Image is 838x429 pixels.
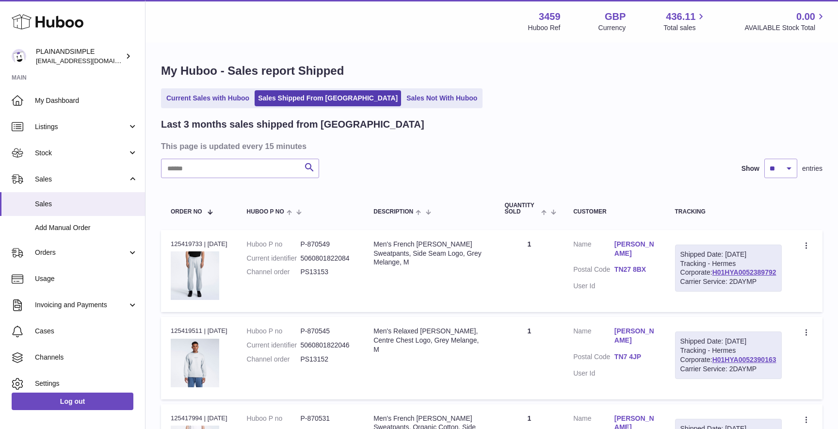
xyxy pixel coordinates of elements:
strong: GBP [605,10,626,23]
a: H01HYA0052390163 [712,356,776,363]
dt: Postal Code [573,265,614,277]
span: Stock [35,148,128,158]
a: [PERSON_NAME] [614,240,656,258]
span: Channels [35,353,138,362]
span: Description [373,209,413,215]
div: Tracking [675,209,782,215]
span: Huboo P no [247,209,284,215]
a: H01HYA0052389792 [712,268,776,276]
div: PLAINANDSIMPLE [36,47,123,66]
span: Sales [35,199,138,209]
dd: 5060801822084 [300,254,354,263]
label: Show [741,164,759,173]
div: Carrier Service: 2DAYMP [680,364,776,374]
span: Settings [35,379,138,388]
img: 34591707913233.jpeg [171,251,219,300]
div: Shipped Date: [DATE] [680,337,776,346]
span: 0.00 [796,10,815,23]
div: 125419733 | [DATE] [171,240,227,248]
dd: 5060801822046 [300,341,354,350]
a: Sales Not With Huboo [403,90,481,106]
td: 1 [495,230,564,312]
dt: Name [573,327,614,347]
span: Sales [35,175,128,184]
td: 1 [495,317,564,399]
h1: My Huboo - Sales report Shipped [161,63,822,79]
span: Cases [35,327,138,336]
dt: Huboo P no [247,414,301,423]
div: Huboo Ref [528,23,561,33]
div: Currency [598,23,626,33]
span: [EMAIL_ADDRESS][DOMAIN_NAME] [36,57,143,65]
a: 0.00 AVAILABLE Stock Total [744,10,826,33]
dt: Current identifier [247,254,301,263]
div: Tracking - Hermes Corporate: [675,331,782,379]
img: 34591707913582.jpeg [171,339,219,387]
a: Log out [12,393,133,410]
h2: Last 3 months sales shipped from [GEOGRAPHIC_DATA] [161,118,424,131]
div: Men's Relaxed [PERSON_NAME], Centre Chest Logo, Grey Melange, M [373,327,485,354]
a: TN27 8BX [614,265,656,274]
dt: Channel order [247,267,301,277]
div: 125419511 | [DATE] [171,327,227,335]
span: Total sales [663,23,707,33]
strong: 3459 [539,10,561,23]
span: Orders [35,248,128,257]
dd: PS13153 [300,267,354,277]
span: My Dashboard [35,96,138,105]
dd: P-870545 [300,327,354,336]
div: Shipped Date: [DATE] [680,250,776,259]
h3: This page is updated every 15 minutes [161,141,820,151]
dt: Postal Code [573,352,614,364]
span: Add Manual Order [35,223,138,232]
dt: Name [573,240,614,261]
a: Sales Shipped From [GEOGRAPHIC_DATA] [255,90,401,106]
a: Current Sales with Huboo [163,90,253,106]
div: 125417994 | [DATE] [171,414,227,423]
div: Tracking - Hermes Corporate: [675,245,782,292]
dt: Current identifier [247,341,301,350]
span: entries [802,164,822,173]
dd: PS13152 [300,355,354,364]
div: Men's French [PERSON_NAME] Sweatpants, Side Seam Logo, Grey Melange, M [373,240,485,267]
span: 436.11 [666,10,695,23]
dt: Huboo P no [247,240,301,249]
dt: User Id [573,369,614,378]
span: Listings [35,122,128,132]
span: Order No [171,209,202,215]
div: Carrier Service: 2DAYMP [680,277,776,286]
span: Quantity Sold [504,202,538,215]
a: 436.11 Total sales [663,10,707,33]
img: duco@plainandsimple.com [12,49,26,64]
span: Usage [35,274,138,283]
span: AVAILABLE Stock Total [744,23,826,33]
dt: Huboo P no [247,327,301,336]
dt: User Id [573,281,614,291]
div: Customer [573,209,655,215]
a: [PERSON_NAME] [614,327,656,345]
span: Invoicing and Payments [35,300,128,310]
dd: P-870531 [300,414,354,423]
a: TN7 4JP [614,352,656,362]
dt: Channel order [247,355,301,364]
dd: P-870549 [300,240,354,249]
